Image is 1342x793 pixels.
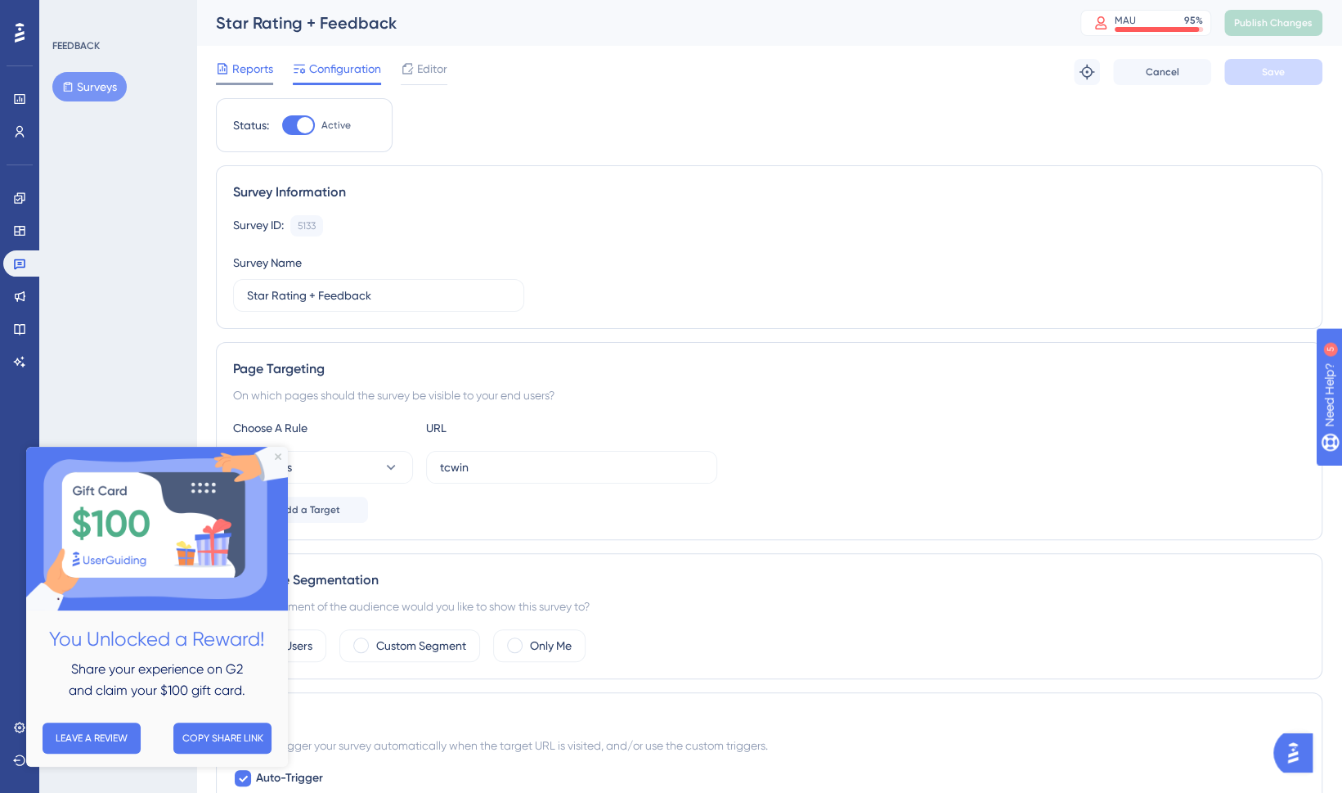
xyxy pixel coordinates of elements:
[1113,59,1211,85] button: Cancel
[233,253,302,273] div: Survey Name
[256,768,323,788] span: Auto-Trigger
[376,636,466,656] label: Custom Segment
[233,451,413,484] button: contains
[52,39,100,52] div: FEEDBACK
[1146,65,1179,79] span: Cancel
[233,418,413,438] div: Choose A Rule
[38,4,102,24] span: Need Help?
[233,359,1305,379] div: Page Targeting
[279,503,340,516] span: Add a Target
[52,72,127,101] button: Surveys
[16,276,114,307] button: LEAVE A REVIEW
[233,710,1305,729] div: Trigger
[216,11,1039,34] div: Star Rating + Feedback
[530,636,572,656] label: Only Me
[114,8,119,21] div: 5
[1273,728,1322,777] iframe: UserGuiding AI Assistant Launcher
[147,276,245,307] button: COPY SHARE LINK
[1115,14,1136,27] div: MAU
[247,286,510,304] input: Type your Survey name
[233,736,1305,755] div: You can trigger your survey automatically when the target URL is visited, and/or use the custom t...
[233,182,1305,202] div: Survey Information
[1224,59,1322,85] button: Save
[298,219,316,232] div: 5133
[233,497,368,523] button: Add a Target
[309,59,381,79] span: Configuration
[233,385,1305,405] div: On which pages should the survey be visible to your end users?
[440,458,703,476] input: yourwebsite.com/path
[233,215,284,237] div: Survey ID:
[1262,65,1285,79] span: Save
[1224,10,1322,36] button: Publish Changes
[233,115,269,135] div: Status:
[1234,16,1313,29] span: Publish Changes
[270,636,312,656] label: All Users
[249,7,255,13] div: Close Preview
[233,570,1305,590] div: Audience Segmentation
[13,177,249,209] h2: You Unlocked a Reward!
[43,236,219,251] span: and claim your $100 gift card.
[1184,14,1203,27] div: 95 %
[417,59,447,79] span: Editor
[426,418,606,438] div: URL
[232,59,273,79] span: Reports
[45,214,217,230] span: Share your experience on G2
[321,119,351,132] span: Active
[233,597,1305,616] div: Which segment of the audience would you like to show this survey to?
